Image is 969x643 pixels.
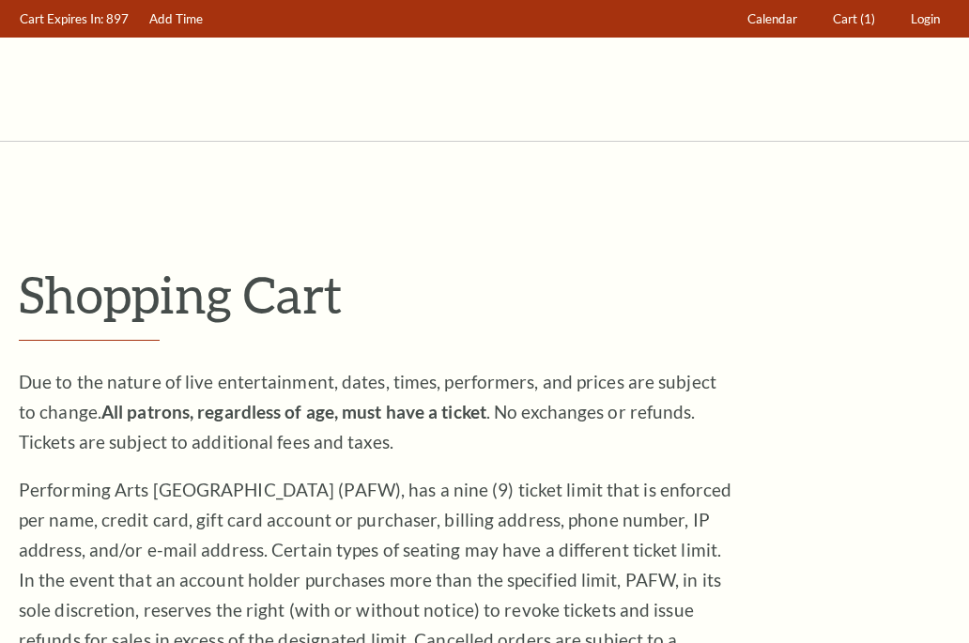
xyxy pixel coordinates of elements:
[747,11,797,26] span: Calendar
[106,11,129,26] span: 897
[824,1,884,38] a: Cart (1)
[19,371,716,452] span: Due to the nature of live entertainment, dates, times, performers, and prices are subject to chan...
[20,11,103,26] span: Cart Expires In:
[833,11,857,26] span: Cart
[860,11,875,26] span: (1)
[902,1,949,38] a: Login
[141,1,212,38] a: Add Time
[911,11,940,26] span: Login
[101,401,486,422] strong: All patrons, regardless of age, must have a ticket
[19,264,950,325] p: Shopping Cart
[739,1,807,38] a: Calendar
